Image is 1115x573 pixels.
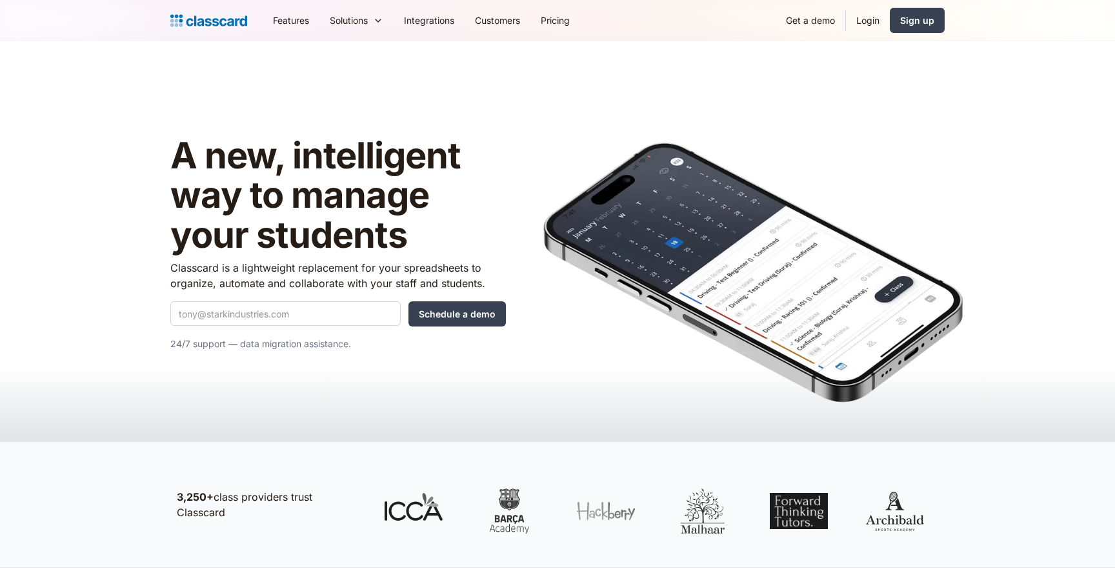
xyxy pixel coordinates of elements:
input: tony@starkindustries.com [170,301,401,326]
div: Solutions [330,14,368,27]
p: Classcard is a lightweight replacement for your spreadsheets to organize, automate and collaborat... [170,260,506,291]
strong: 3,250+ [177,490,214,503]
div: Solutions [319,6,394,35]
a: Sign up [890,8,945,33]
a: Get a demo [776,6,845,35]
p: class providers trust Classcard [177,489,357,520]
a: Login [846,6,890,35]
div: Sign up [900,14,934,27]
a: Customers [465,6,530,35]
a: Logo [170,12,247,30]
input: Schedule a demo [408,301,506,327]
a: Integrations [394,6,465,35]
a: Pricing [530,6,580,35]
form: Quick Demo Form [170,301,506,327]
a: Features [263,6,319,35]
p: 24/7 support — data migration assistance. [170,336,506,352]
h1: A new, intelligent way to manage your students [170,136,506,256]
